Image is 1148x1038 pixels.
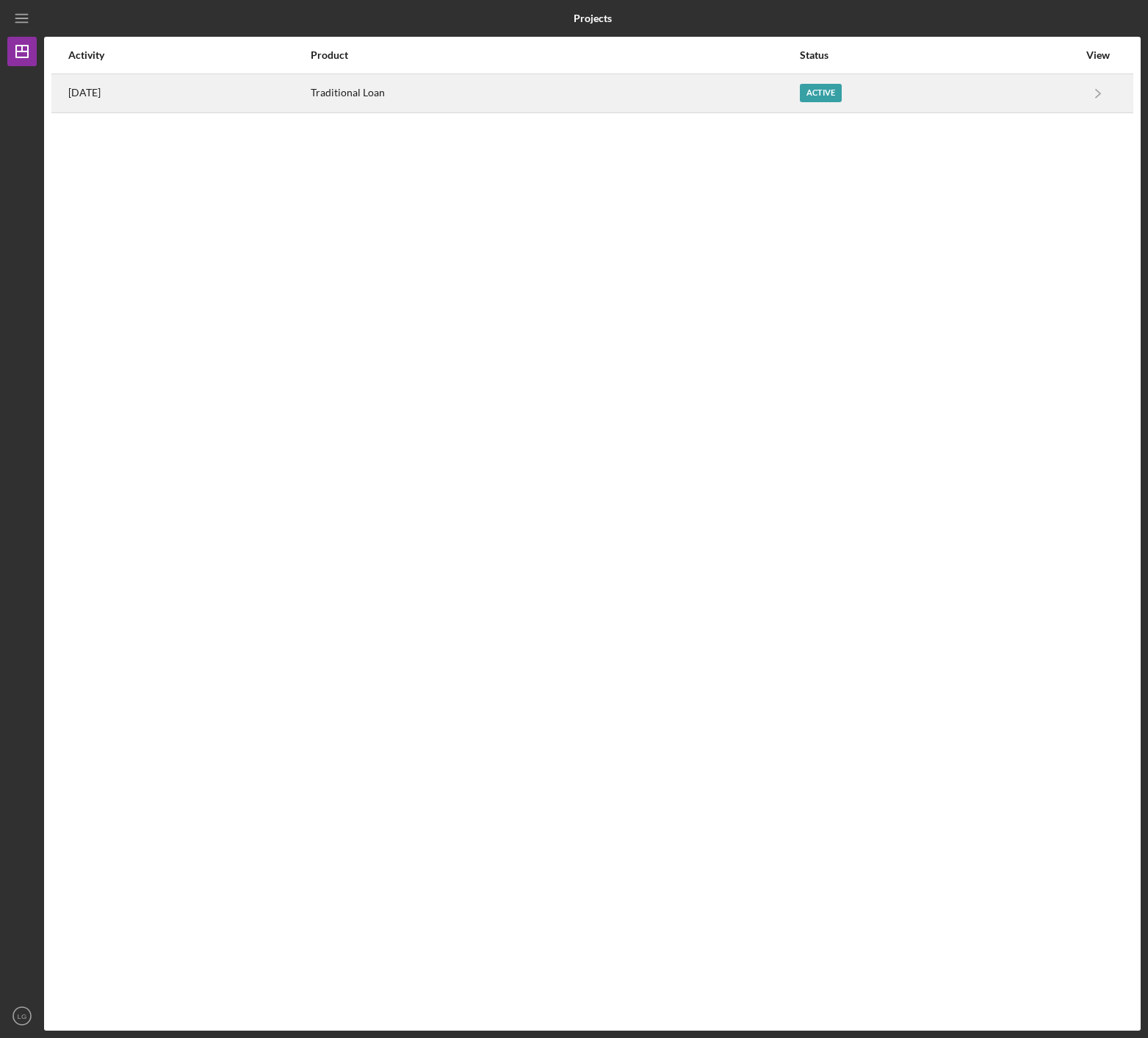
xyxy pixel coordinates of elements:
time: 2025-06-18 20:34 [68,87,101,99]
div: Product [311,49,798,61]
text: LG [18,1012,27,1020]
div: Activity [68,49,309,61]
div: Active [800,84,842,102]
div: Traditional Loan [311,75,798,112]
button: LG [7,1001,37,1031]
div: View [1080,49,1116,61]
b: Projects [574,12,612,24]
div: Status [800,49,1078,61]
